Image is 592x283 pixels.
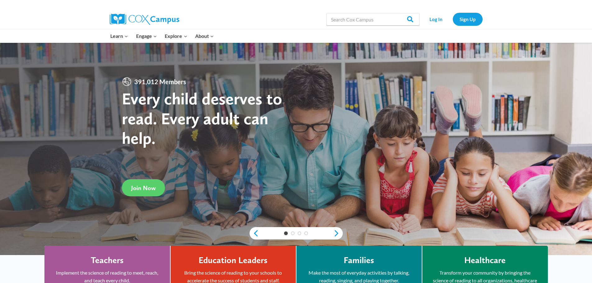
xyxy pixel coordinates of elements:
[284,231,288,235] a: 1
[423,13,450,25] a: Log In
[132,77,189,87] span: 391,012 Members
[464,255,506,266] h4: Healthcare
[165,32,187,40] span: Explore
[107,30,218,43] nav: Primary Navigation
[326,13,420,25] input: Search Cox Campus
[423,13,483,25] nav: Secondary Navigation
[91,255,124,266] h4: Teachers
[131,184,156,192] span: Join Now
[110,14,179,25] img: Cox Campus
[344,255,374,266] h4: Families
[122,179,165,196] a: Join Now
[195,32,214,40] span: About
[333,230,343,237] a: next
[304,231,308,235] a: 4
[250,227,343,240] div: content slider buttons
[453,13,483,25] a: Sign Up
[291,231,295,235] a: 2
[136,32,157,40] span: Engage
[199,255,268,266] h4: Education Leaders
[250,230,259,237] a: previous
[122,89,282,148] strong: Every child deserves to read. Every adult can help.
[110,32,128,40] span: Learn
[298,231,301,235] a: 3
